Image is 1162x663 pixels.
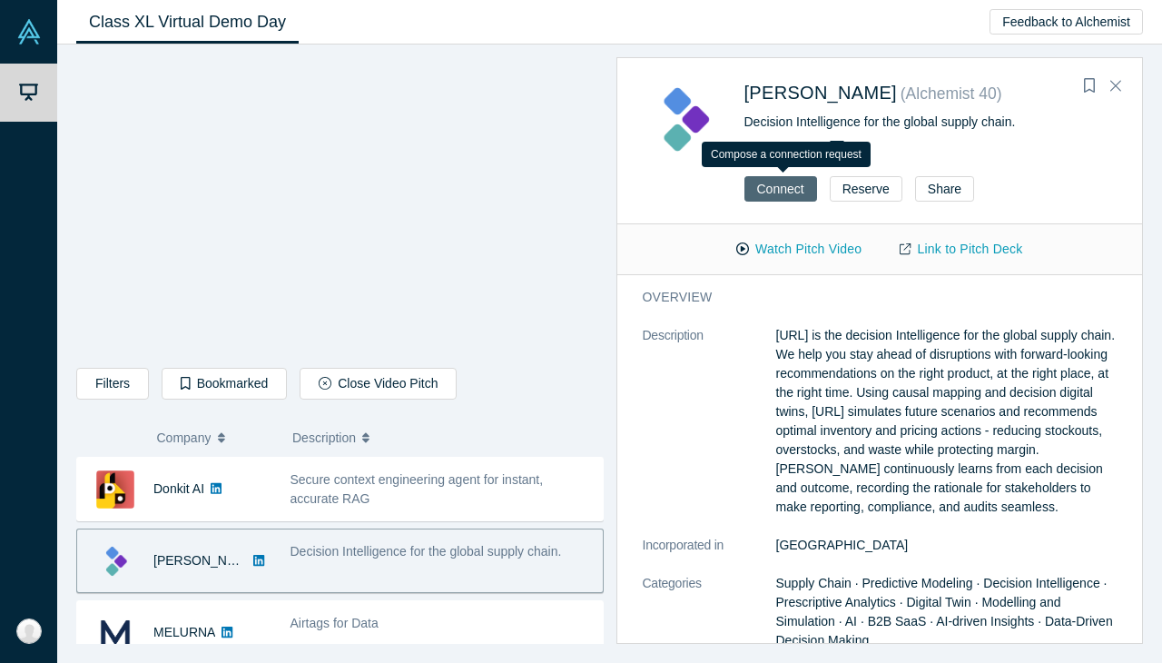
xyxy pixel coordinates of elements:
[1102,72,1129,101] button: Close
[157,419,212,457] span: Company
[153,481,204,496] a: Donkit AI
[643,536,776,574] dt: Incorporated in
[717,233,881,265] button: Watch Pitch Video
[76,368,149,400] button: Filters
[744,176,817,202] button: Connect
[96,542,134,580] img: Kimaru AI's Logo
[1077,74,1102,99] button: Bookmark
[162,368,287,400] button: Bookmarked
[290,616,379,630] span: Airtags for Data
[776,536,1118,555] dd: [GEOGRAPHIC_DATA]
[881,233,1041,265] a: Link to Pitch Deck
[290,472,544,506] span: Secure context engineering agent for instant, accurate RAG
[292,419,356,457] span: Description
[16,618,42,644] img: Shantanu Kelkar's Account
[643,78,725,161] img: Kimaru AI's Logo
[153,553,258,568] a: [PERSON_NAME]
[830,176,902,202] button: Reserve
[76,1,299,44] a: Class XL Virtual Demo Day
[292,419,591,457] button: Description
[96,470,134,509] img: Donkit AI's Logo
[153,625,215,639] a: MELURNA
[96,614,134,652] img: MELURNA's Logo
[744,83,897,103] a: [PERSON_NAME]
[643,288,1092,307] h3: overview
[157,419,274,457] button: Company
[901,84,1002,103] small: ( Alchemist 40 )
[990,9,1143,35] button: Feedback to Alchemist
[77,59,603,354] iframe: Kimaru AI
[290,544,562,559] span: Decision Intelligence for the global supply chain.
[915,176,974,202] button: Share
[300,368,457,400] button: Close Video Pitch
[16,19,42,45] img: Alchemist Vault Logo
[776,576,1113,648] span: Supply Chain · Predictive Modeling · Decision Intelligence · Prescriptive Analytics · Digital Twi...
[776,326,1118,517] p: [URL] is the decision Intelligence for the global supply chain. We help you stay ahead of disrupt...
[643,326,776,536] dt: Description
[744,113,1118,132] div: Decision Intelligence for the global supply chain.
[744,142,777,156] a: [URL]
